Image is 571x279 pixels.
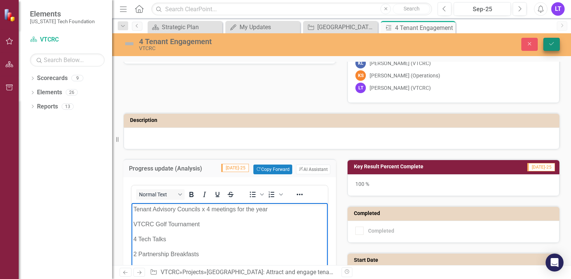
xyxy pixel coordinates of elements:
[293,189,306,200] button: Reveal or hide additional toolbar items
[393,4,430,14] button: Search
[404,6,420,12] span: Search
[182,269,204,276] a: Projects
[62,103,74,110] div: 13
[162,22,220,32] div: Strategic Plan
[123,38,135,50] img: Not Defined
[370,59,431,67] div: [PERSON_NAME] (VTCRC)
[355,83,366,93] div: LT
[37,74,68,83] a: Scorecards
[395,23,454,33] div: 4 Tenant Engagement
[317,22,376,32] div: [GEOGRAPHIC_DATA]: Attract and engage tenants
[221,164,249,172] span: [DATE]-25
[454,2,511,16] button: Sep-25
[240,22,298,32] div: My Updates
[139,191,176,197] span: Normal Text
[456,5,508,14] div: Sep-25
[139,37,365,46] div: 4 Tenant Engagement
[348,174,559,196] div: 100 %
[4,8,17,21] img: ClearPoint Strategy
[185,189,198,200] button: Bold
[66,89,78,96] div: 26
[246,189,265,200] div: Bullet list
[354,257,556,263] h3: Start Date
[151,3,432,16] input: Search ClearPoint...
[355,70,366,81] div: KS
[253,165,292,174] button: Copy Forward
[161,269,179,276] a: VTCRC
[30,53,105,67] input: Search Below...
[370,72,440,79] div: [PERSON_NAME] (Operations)
[265,189,284,200] div: Numbered list
[37,88,62,97] a: Elements
[296,165,330,174] button: AI Assistant
[207,269,337,276] a: [GEOGRAPHIC_DATA]: Attract and engage tenants
[354,211,556,216] h3: Completed
[354,164,497,169] h3: Key Result Percent Complete
[227,22,298,32] a: My Updates
[30,18,95,24] small: [US_STATE] Tech Foundation
[129,165,210,172] h3: Progress update (Analysis)
[527,163,555,171] span: [DATE]-25
[224,189,237,200] button: Strikethrough
[139,46,365,51] div: VTCRC
[71,75,83,82] div: 9
[30,9,95,18] span: Elements
[355,58,366,68] div: KL
[546,254,564,272] div: Open Intercom Messenger
[551,2,565,16] button: LT
[150,268,336,277] div: » » »
[30,36,105,44] a: VTCRC
[136,189,185,200] button: Block Normal Text
[305,22,376,32] a: [GEOGRAPHIC_DATA]: Attract and engage tenants
[37,102,58,111] a: Reports
[370,84,431,92] div: [PERSON_NAME] (VTCRC)
[198,189,211,200] button: Italic
[149,22,220,32] a: Strategic Plan
[130,117,556,123] h3: Description
[211,189,224,200] button: Underline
